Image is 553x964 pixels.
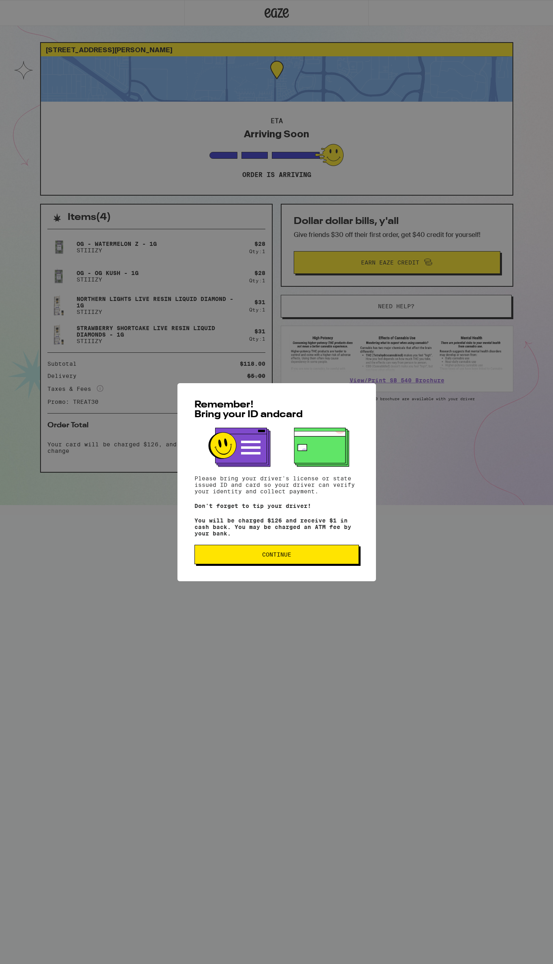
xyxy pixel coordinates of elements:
button: Continue [194,545,359,564]
p: Don't forget to tip your driver! [194,503,359,509]
p: You will be charged $126 and receive $1 in cash back. You may be charged an ATM fee by your bank. [194,517,359,537]
span: Continue [262,552,291,557]
p: Please bring your driver's license or state issued ID and card so your driver can verify your ide... [194,475,359,495]
span: Remember! Bring your ID and card [194,400,303,420]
